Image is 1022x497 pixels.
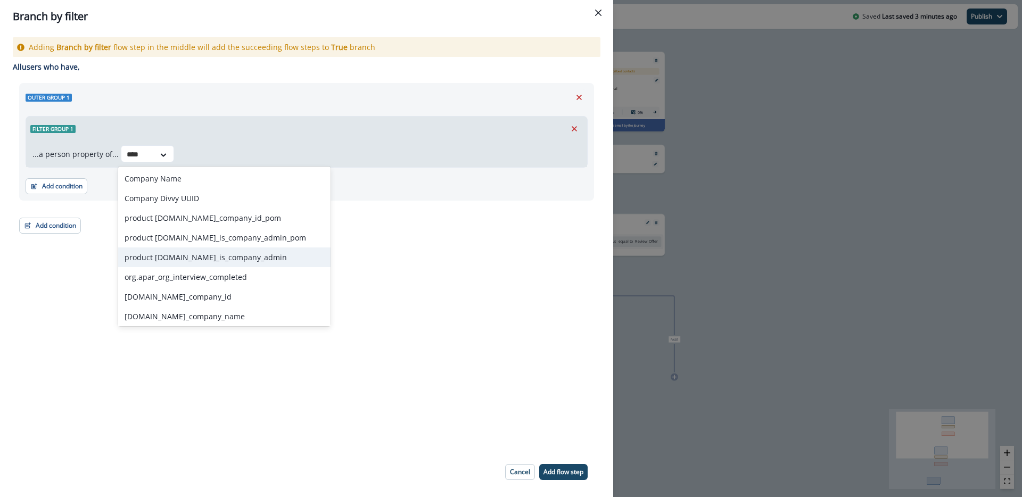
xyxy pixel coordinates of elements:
[590,4,607,21] button: Close
[13,9,600,24] div: Branch by filter
[118,169,331,188] div: Company Name
[543,468,583,476] p: Add flow step
[510,468,530,476] p: Cancel
[26,178,87,194] button: Add condition
[118,267,331,287] div: org.apar_org_interview_completed
[118,208,331,228] div: product [DOMAIN_NAME]_company_id_pom
[29,42,375,53] p: Adding flow step in the middle will add the succeeding flow steps to branch
[56,42,111,52] span: Branch by filter
[13,61,594,72] p: All user s who have,
[118,287,331,307] div: [DOMAIN_NAME]_company_id
[118,228,331,247] div: product [DOMAIN_NAME]_is_company_admin_pom
[118,247,331,267] div: product [DOMAIN_NAME]_is_company_admin
[118,188,331,208] div: Company Divvy UUID
[118,307,331,326] div: [DOMAIN_NAME]_company_name
[32,148,119,160] p: ...a person property of...
[26,94,72,102] span: Outer group 1
[30,125,76,133] span: Filter group 1
[19,218,81,234] button: Add condition
[566,121,583,137] button: Remove
[505,464,535,480] button: Cancel
[539,464,588,480] button: Add flow step
[331,42,348,52] span: True
[571,89,588,105] button: Remove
